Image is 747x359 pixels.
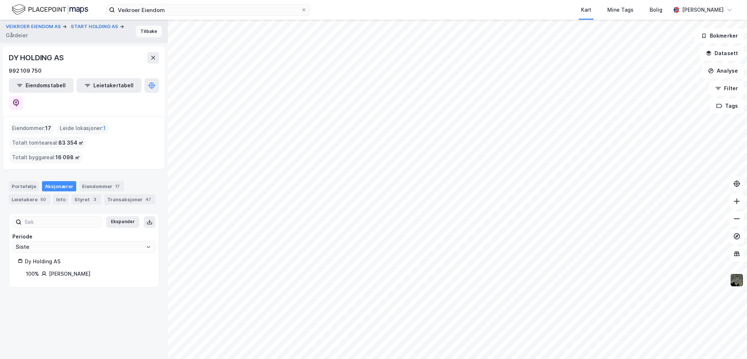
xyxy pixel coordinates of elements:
[79,181,124,191] div: Eiendommer
[77,78,142,93] button: Leietakertabell
[39,196,47,203] div: 50
[104,194,155,205] div: Transaksjoner
[146,244,151,250] button: Open
[581,5,591,14] div: Kart
[711,324,747,359] div: Kontrollprogram for chat
[45,124,51,133] span: 17
[25,257,150,266] div: Dy Holding AS
[103,124,106,133] span: 1
[55,153,80,162] span: 16 098 ㎡
[49,270,90,278] div: [PERSON_NAME]
[71,23,120,30] button: START HOLDING AS
[607,5,634,14] div: Mine Tags
[12,3,88,16] img: logo.f888ab2527a4732fd821a326f86c7f29.svg
[710,99,744,113] button: Tags
[91,196,98,203] div: 3
[695,28,744,43] button: Bokmerker
[650,5,662,14] div: Bolig
[53,194,69,205] div: Info
[12,232,155,241] div: Periode
[144,196,152,203] div: 47
[709,81,744,96] button: Filter
[9,52,65,64] div: DY HOLDING AS
[71,194,101,205] div: Styret
[9,181,39,191] div: Portefølje
[136,26,162,37] button: Tilbake
[682,5,724,14] div: [PERSON_NAME]
[58,138,84,147] span: 83 354 ㎡
[115,4,301,15] input: Søk på adresse, matrikkel, gårdeiere, leietakere eller personer
[9,66,42,75] div: 992 109 750
[711,324,747,359] iframe: Chat Widget
[106,216,139,228] button: Ekspander
[730,273,744,287] img: 9k=
[9,137,86,149] div: Totalt tomteareal :
[57,122,109,134] div: Leide lokasjoner :
[42,181,76,191] div: Aksjonærer
[6,31,28,40] div: Gårdeier
[6,23,62,30] button: VEIKROER EIENDOM AS
[114,183,121,190] div: 17
[702,64,744,78] button: Analyse
[700,46,744,61] button: Datasett
[9,122,54,134] div: Eiendommer :
[22,217,101,228] input: Søk
[9,78,74,93] button: Eiendomstabell
[9,194,50,205] div: Leietakere
[13,241,155,252] input: ClearOpen
[26,270,39,278] div: 100%
[9,152,83,163] div: Totalt byggareal :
